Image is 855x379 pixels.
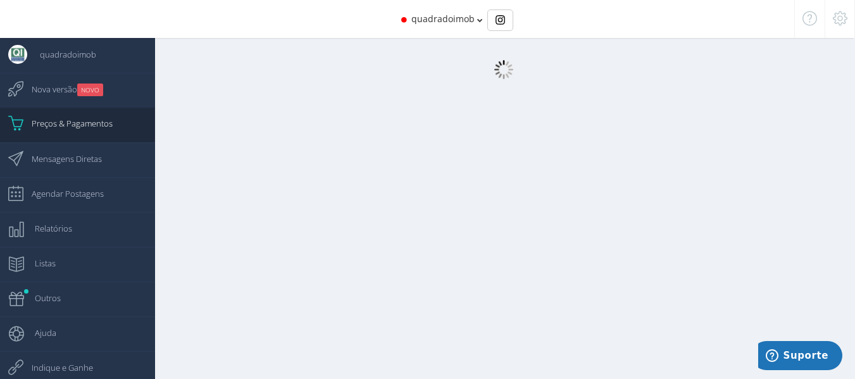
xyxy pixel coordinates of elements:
[19,143,102,175] span: Mensagens Diretas
[19,73,103,105] span: Nova versão
[19,108,113,139] span: Preços & Pagamentos
[27,39,96,70] span: quadradoimob
[22,213,72,244] span: Relatórios
[758,341,842,373] iframe: Abre um widget para que você possa encontrar mais informações
[22,247,56,279] span: Listas
[77,84,103,96] small: NOVO
[19,178,104,209] span: Agendar Postagens
[494,60,513,79] img: loader.gif
[411,13,475,25] span: quadradoimob
[496,15,505,25] img: Instagram_simple_icon.svg
[22,317,56,349] span: Ajuda
[487,9,513,31] div: Basic example
[22,282,61,314] span: Outros
[8,45,27,64] img: User Image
